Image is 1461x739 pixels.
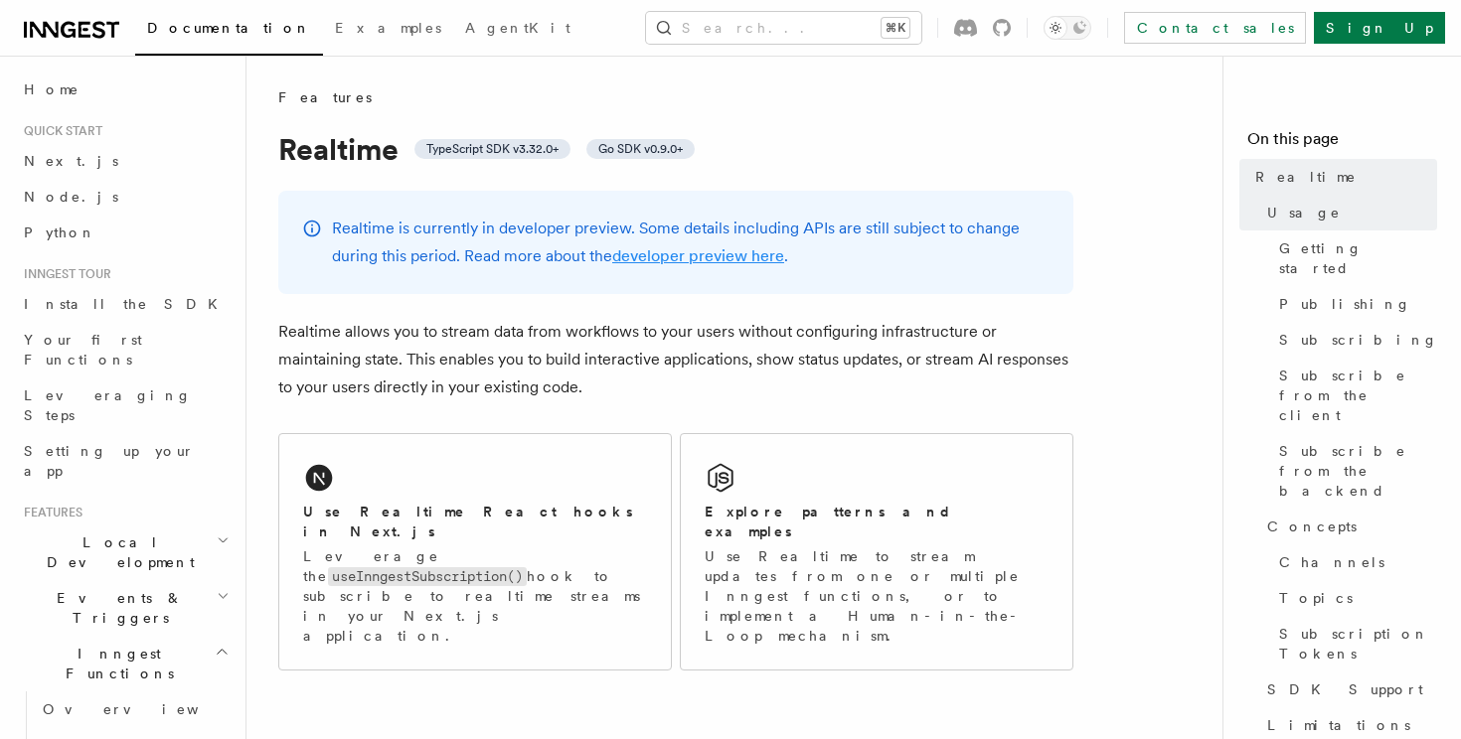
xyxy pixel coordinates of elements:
[1314,12,1445,44] a: Sign Up
[24,387,192,423] span: Leveraging Steps
[680,433,1073,670] a: Explore patterns and examplesUse Realtime to stream updates from one or multiple Inngest function...
[1259,671,1437,707] a: SDK Support
[278,318,1073,401] p: Realtime allows you to stream data from workflows to your users without configuring infrastructur...
[1279,441,1437,501] span: Subscribe from the backend
[1267,715,1410,735] span: Limitations
[16,433,234,489] a: Setting up your app
[35,691,234,727] a: Overview
[278,433,672,670] a: Use Realtime React hooks in Next.jsLeverage theuseInngestSubscription()hook to subscribe to realt...
[16,123,102,139] span: Quick start
[16,143,234,179] a: Next.js
[1271,358,1437,433] a: Subscribe from the client
[1271,433,1437,509] a: Subscribe from the backend
[1279,552,1384,572] span: Channels
[16,532,217,572] span: Local Development
[24,443,195,479] span: Setting up your app
[16,72,234,107] a: Home
[303,546,647,646] p: Leverage the hook to subscribe to realtime streams in your Next.js application.
[335,20,441,36] span: Examples
[1271,322,1437,358] a: Subscribing
[16,179,234,215] a: Node.js
[1267,517,1357,536] span: Concepts
[278,131,1073,167] h1: Realtime
[705,546,1049,646] p: Use Realtime to stream updates from one or multiple Inngest functions, or to implement a Human-in...
[16,644,215,683] span: Inngest Functions
[1271,230,1437,286] a: Getting started
[1247,127,1437,159] h4: On this page
[1259,195,1437,230] a: Usage
[16,215,234,250] a: Python
[16,322,234,377] a: Your first Functions
[705,502,1049,541] h2: Explore patterns and examples
[24,79,80,99] span: Home
[1267,203,1341,222] span: Usage
[646,12,921,44] button: Search...⌘K
[1271,544,1437,580] a: Channels
[1044,16,1091,40] button: Toggle dark mode
[598,141,683,157] span: Go SDK v0.9.0+
[612,246,784,265] a: developer preview here
[453,6,582,54] a: AgentKit
[1271,286,1437,322] a: Publishing
[24,332,142,368] span: Your first Functions
[332,215,1050,270] p: Realtime is currently in developer preview. Some details including APIs are still subject to chan...
[1279,330,1438,350] span: Subscribing
[16,524,234,580] button: Local Development
[328,567,527,586] code: useInngestSubscription()
[147,20,311,36] span: Documentation
[16,505,82,520] span: Features
[24,224,96,240] span: Python
[1271,580,1437,616] a: Topics
[1279,588,1353,608] span: Topics
[1255,167,1357,187] span: Realtime
[278,87,372,107] span: Features
[24,296,230,312] span: Install the SDK
[882,18,909,38] kbd: ⌘K
[1124,12,1306,44] a: Contact sales
[1247,159,1437,195] a: Realtime
[426,141,559,157] span: TypeScript SDK v3.32.0+
[465,20,570,36] span: AgentKit
[1279,294,1411,314] span: Publishing
[1279,366,1437,425] span: Subscribe from the client
[1259,509,1437,544] a: Concepts
[16,588,217,628] span: Events & Triggers
[24,189,118,205] span: Node.js
[323,6,453,54] a: Examples
[16,377,234,433] a: Leveraging Steps
[1271,616,1437,671] a: Subscription Tokens
[16,286,234,322] a: Install the SDK
[16,580,234,636] button: Events & Triggers
[1279,624,1437,664] span: Subscription Tokens
[303,502,647,541] h2: Use Realtime React hooks in Next.js
[135,6,323,56] a: Documentation
[24,153,118,169] span: Next.js
[16,266,111,282] span: Inngest tour
[1267,679,1423,699] span: SDK Support
[43,701,247,717] span: Overview
[1279,238,1437,278] span: Getting started
[16,636,234,691] button: Inngest Functions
